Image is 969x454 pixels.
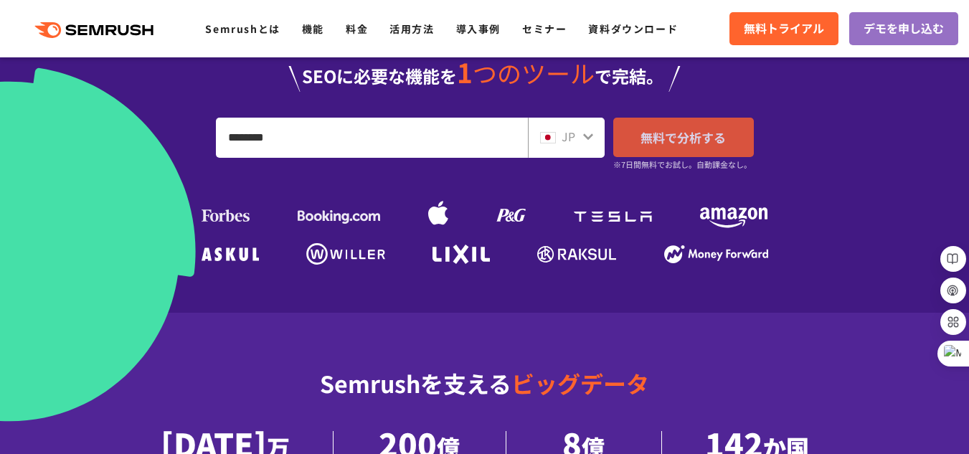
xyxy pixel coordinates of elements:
span: で完結。 [595,63,663,88]
input: URL、キーワードを入力してください [217,118,527,157]
span: つのツール [473,55,595,90]
a: 導入事例 [456,22,501,36]
a: 機能 [302,22,324,36]
span: 無料トライアル [744,19,824,38]
a: 料金 [346,22,368,36]
a: 無料で分析する [613,118,754,157]
a: Semrushとは [205,22,280,36]
span: 無料で分析する [641,128,726,146]
span: 1 [457,52,473,91]
div: SEOに必要な機能を [72,59,897,92]
span: JP [562,128,575,145]
a: 資料ダウンロード [588,22,678,36]
span: デモを申し込む [864,19,944,38]
a: セミナー [522,22,567,36]
a: 活用方法 [389,22,434,36]
span: ビッグデータ [511,366,649,399]
a: デモを申し込む [849,12,958,45]
a: 無料トライアル [729,12,838,45]
small: ※7日間無料でお試し。自動課金なし。 [613,158,752,171]
div: Semrushを支える [72,359,897,431]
